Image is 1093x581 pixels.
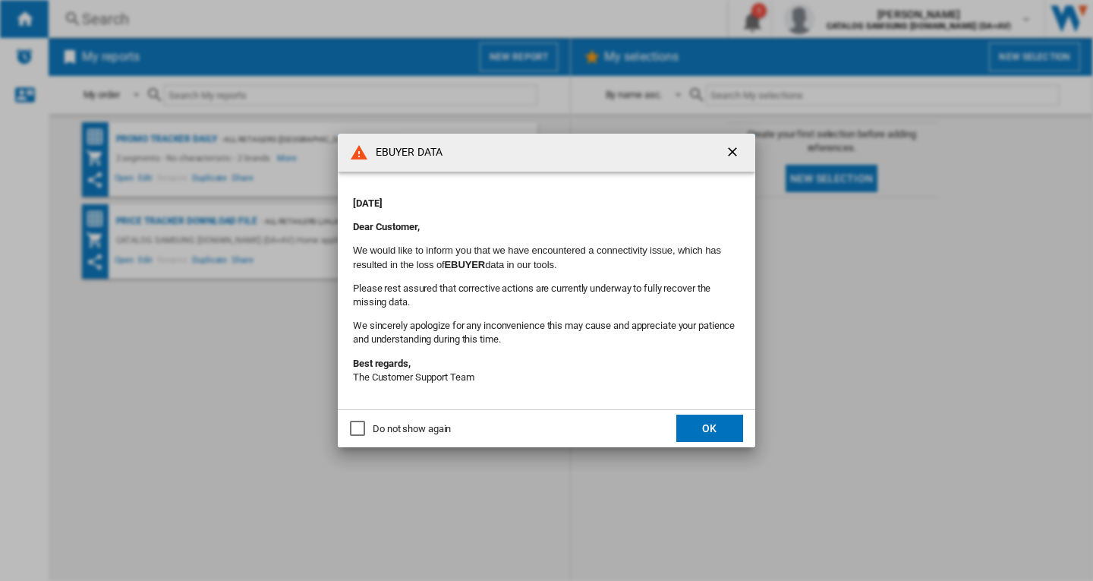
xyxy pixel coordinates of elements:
font: data in our tools. [485,259,556,270]
strong: [DATE] [353,197,382,209]
font: We would like to inform you that we have encountered a connectivity issue, which has resulted in ... [353,245,721,270]
button: OK [676,415,743,442]
md-checkbox: Do not show again [350,422,451,436]
p: Please rest assured that corrective actions are currently underway to fully recover the missing d... [353,282,740,309]
ng-md-icon: getI18NText('BUTTONS.CLOSE_DIALOG') [725,144,743,163]
strong: Dear Customer, [353,221,420,232]
h4: EBUYER DATA [368,145,443,160]
p: We sincerely apologize for any inconvenience this may cause and appreciate your patience and unde... [353,319,740,346]
button: getI18NText('BUTTONS.CLOSE_DIALOG') [719,137,749,168]
div: Do not show again [373,422,451,436]
b: EBUYER [445,259,486,270]
strong: Best regards, [353,358,411,369]
p: The Customer Support Team [353,357,740,384]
